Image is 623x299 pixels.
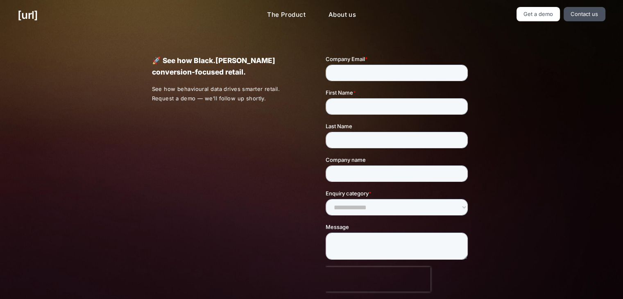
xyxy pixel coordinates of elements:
a: Get a demo [517,7,560,21]
p: See how behavioural data drives smarter retail. Request a demo — we’ll follow up shortly. [152,84,297,103]
a: Contact us [564,7,605,21]
a: The Product [261,7,312,23]
a: [URL] [18,7,38,23]
a: About us [322,7,362,23]
p: 🚀 See how Black.[PERSON_NAME] conversion-focused retail. [152,55,297,78]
